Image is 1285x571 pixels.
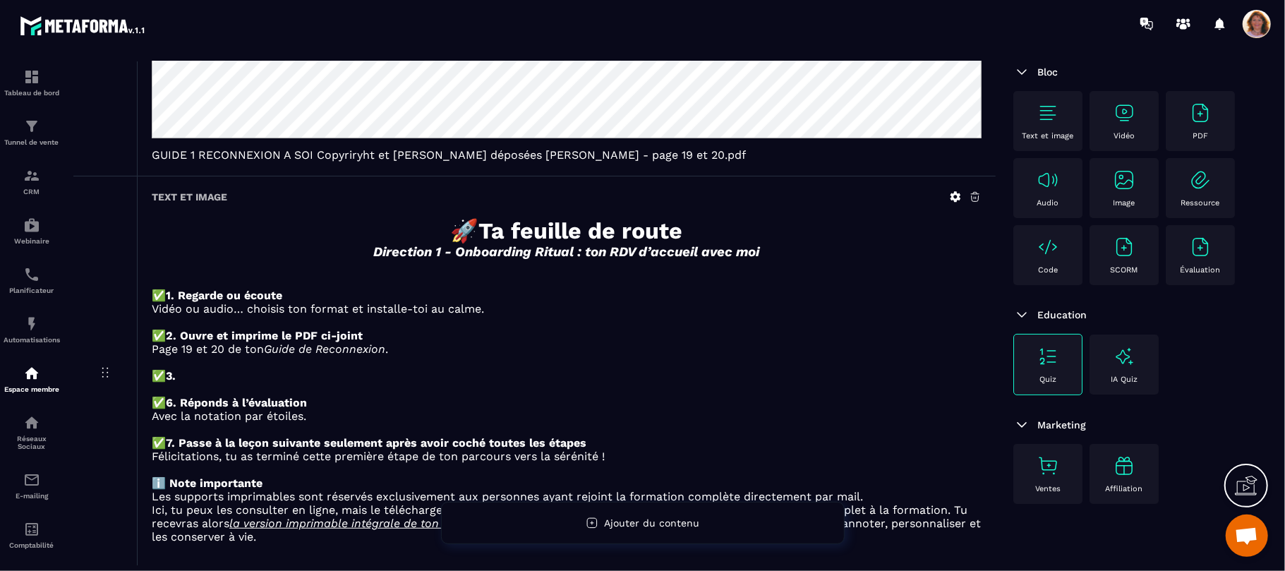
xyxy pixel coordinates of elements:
img: automations [23,217,40,234]
p: Tableau de bord [4,89,60,97]
p: Text et image [1022,131,1074,140]
a: schedulerschedulerPlanificateur [4,256,60,305]
p: Félicitations, tu as terminé cette première étape de ton parcours vers la sérénité ! [152,450,982,463]
strong: ℹ️ Note importante [152,476,263,490]
a: formationformationTunnel de vente [4,107,60,157]
a: accountantaccountantComptabilité [4,510,60,560]
p: Réseaux Sociaux [4,435,60,450]
strong: Ta feuille de route [479,217,683,244]
span: GUIDE 1 RECONNEXION A SOI Copyriryht et [PERSON_NAME] déposées [PERSON_NAME] - page 19 et 20.pdf [152,148,982,162]
img: text-image no-wra [1037,455,1059,477]
img: text-image no-wra [1113,169,1135,191]
span: Education [1037,309,1087,320]
p: ✅ [152,329,982,342]
p: Ressource [1181,198,1220,208]
img: text-image no-wra [1113,236,1135,258]
p: E-mailing [4,492,60,500]
a: formationformationTableau de bord [4,58,60,107]
img: formation [23,68,40,85]
p: CRM [4,188,60,196]
img: email [23,471,40,488]
p: Comptabilité [4,541,60,549]
img: text-image no-wra [1189,169,1212,191]
img: automations [23,315,40,332]
em: Direction 1 - Onboarding Ritual : ton RDV d’accueil avec moi [374,244,760,260]
a: emailemailE-mailing [4,461,60,510]
strong: 2. Ouvre et imprime le PDF ci-joint [166,329,363,342]
a: automationsautomationsEspace membre [4,354,60,404]
p: Évaluation [1181,265,1221,275]
img: arrow-down [1013,306,1030,323]
img: social-network [23,414,40,431]
img: arrow-down [1013,416,1030,433]
a: Ouvrir le chat [1226,515,1268,557]
p: Ici, tu peux les consulter en ligne, mais le téléchargement et l’impression seront débloqués uniq... [152,503,982,543]
p: Image [1114,198,1135,208]
p: Quiz [1039,375,1056,384]
p: IA Quiz [1111,375,1138,384]
a: formationformationCRM [4,157,60,206]
a: automationsautomationsAutomatisations [4,305,60,354]
img: text-image no-wra [1113,102,1135,124]
img: arrow-down [1013,64,1030,80]
p: Webinaire [4,237,60,245]
span: Marketing [1037,419,1086,431]
span: Ajouter du contenu [604,517,699,529]
p: Vidéo ou audio… choisis ton format et installe-toi au calme. [152,302,982,315]
img: text-image [1113,455,1135,477]
img: text-image no-wra [1037,102,1059,124]
img: formation [23,167,40,184]
img: formation [23,118,40,135]
p: Page 19 et 20 de ton . [152,342,982,356]
p: ✅ [152,289,982,302]
img: text-image no-wra [1189,102,1212,124]
p: ✅ [152,369,982,383]
p: Espace membre [4,385,60,393]
p: Automatisations [4,336,60,344]
p: Affiliation [1106,484,1143,493]
a: automationsautomationsWebinaire [4,206,60,256]
em: Guide de Reconnexion [264,342,385,356]
p: Planificateur [4,287,60,294]
img: scheduler [23,266,40,283]
p: Les supports imprimables sont réservés exclusivement aux personnes ayant rejoint la formation com... [152,490,982,503]
img: text-image no-wra [1037,169,1059,191]
p: ✅ [152,436,982,450]
u: la version imprimable intégrale de ton Guide de Reconnexion et de tous les supports [229,517,693,530]
p: Code [1038,265,1058,275]
strong: 1. Regarde ou écoute [166,289,282,302]
p: Vidéo [1114,131,1135,140]
a: social-networksocial-networkRéseaux Sociaux [4,404,60,461]
p: ✅ [152,396,982,409]
p: Audio [1037,198,1059,208]
strong: 7. Passe à la leçon suivante seulement après avoir coché toutes les étapes [166,436,586,450]
img: text-image [1113,345,1135,368]
h1: 🚀 [152,217,982,244]
span: Bloc [1037,66,1058,78]
p: SCORM [1111,265,1138,275]
strong: 6. Réponds à l’évaluation [166,396,307,409]
img: text-image no-wra [1037,236,1059,258]
img: text-image no-wra [1037,345,1059,368]
img: text-image no-wra [1189,236,1212,258]
p: Avec la notation par étoiles. [152,409,982,423]
img: logo [20,13,147,38]
strong: 3. [166,369,176,383]
img: accountant [23,521,40,538]
p: PDF [1193,131,1208,140]
p: Ventes [1035,484,1061,493]
h6: Text et image [152,191,227,203]
img: automations [23,365,40,382]
p: Tunnel de vente [4,138,60,146]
